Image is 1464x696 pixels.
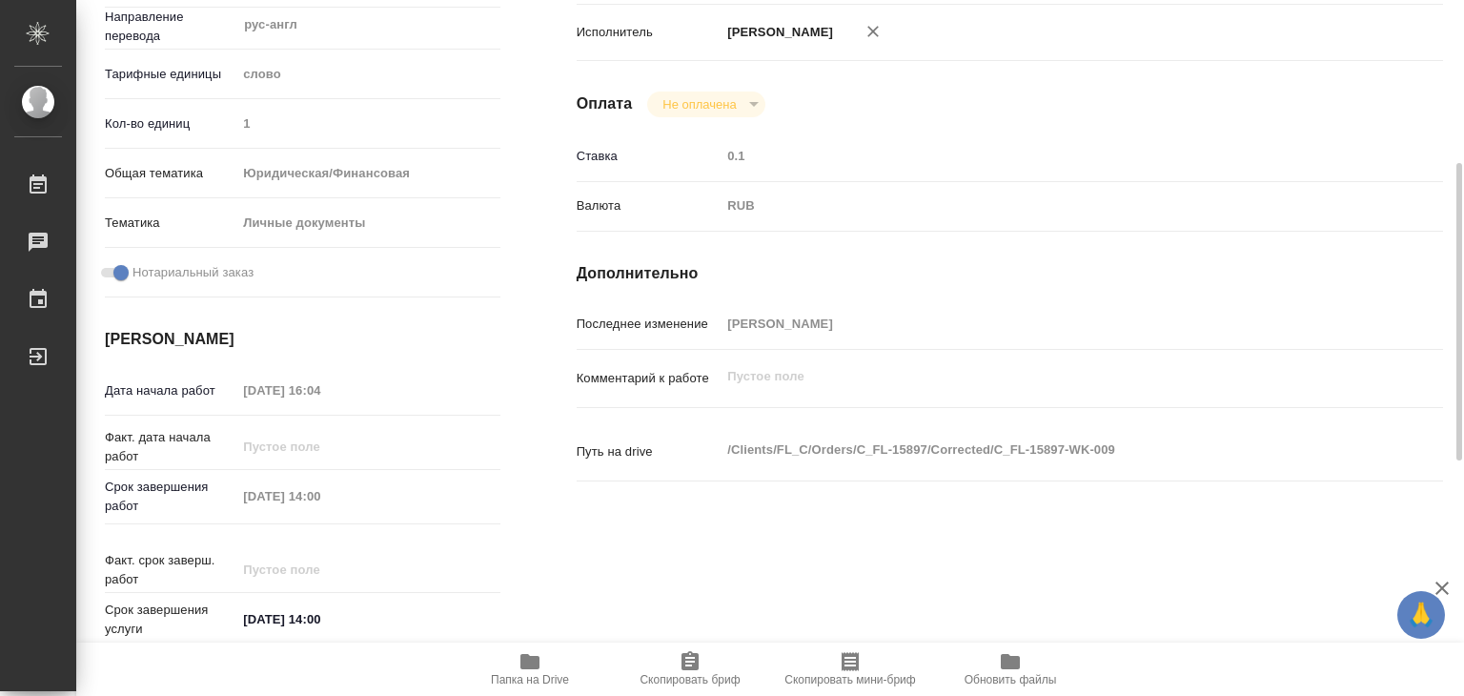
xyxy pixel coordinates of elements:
[236,605,403,633] input: ✎ Введи что-нибудь
[784,673,915,686] span: Скопировать мини-бриф
[450,643,610,696] button: Папка на Drive
[577,196,722,215] p: Валюта
[236,377,403,404] input: Пустое поле
[105,328,500,351] h4: [PERSON_NAME]
[577,23,722,42] p: Исполнитель
[105,551,236,589] p: Факт. срок заверш. работ
[236,556,403,583] input: Пустое поле
[105,164,236,183] p: Общая тематика
[1397,591,1445,639] button: 🙏
[577,147,722,166] p: Ставка
[236,482,403,510] input: Пустое поле
[721,190,1371,222] div: RUB
[1405,595,1437,635] span: 🙏
[930,643,1090,696] button: Обновить файлы
[577,442,722,461] p: Путь на drive
[721,310,1371,338] input: Пустое поле
[721,23,833,42] p: [PERSON_NAME]
[105,114,236,133] p: Кол-во единиц
[105,65,236,84] p: Тарифные единицы
[852,10,894,52] button: Удалить исполнителя
[721,142,1371,170] input: Пустое поле
[577,315,722,334] p: Последнее изменение
[105,381,236,400] p: Дата начала работ
[491,673,569,686] span: Папка на Drive
[236,207,499,239] div: Личные документы
[105,428,236,466] p: Факт. дата начала работ
[105,601,236,639] p: Срок завершения услуги
[965,673,1057,686] span: Обновить файлы
[236,58,499,91] div: слово
[657,96,742,113] button: Не оплачена
[610,643,770,696] button: Скопировать бриф
[577,92,633,115] h4: Оплата
[105,8,236,46] p: Направление перевода
[236,110,499,137] input: Пустое поле
[236,433,403,461] input: Пустое поле
[721,434,1371,466] textarea: /Clients/FL_C/Orders/C_FL-15897/Corrected/C_FL-15897-WK-009
[577,369,722,388] p: Комментарий к работе
[236,157,499,190] div: Юридическая/Финансовая
[105,214,236,233] p: Тематика
[640,673,740,686] span: Скопировать бриф
[770,643,930,696] button: Скопировать мини-бриф
[577,262,1443,285] h4: Дополнительно
[647,92,764,117] div: Не оплачена
[132,263,254,282] span: Нотариальный заказ
[105,478,236,516] p: Срок завершения работ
